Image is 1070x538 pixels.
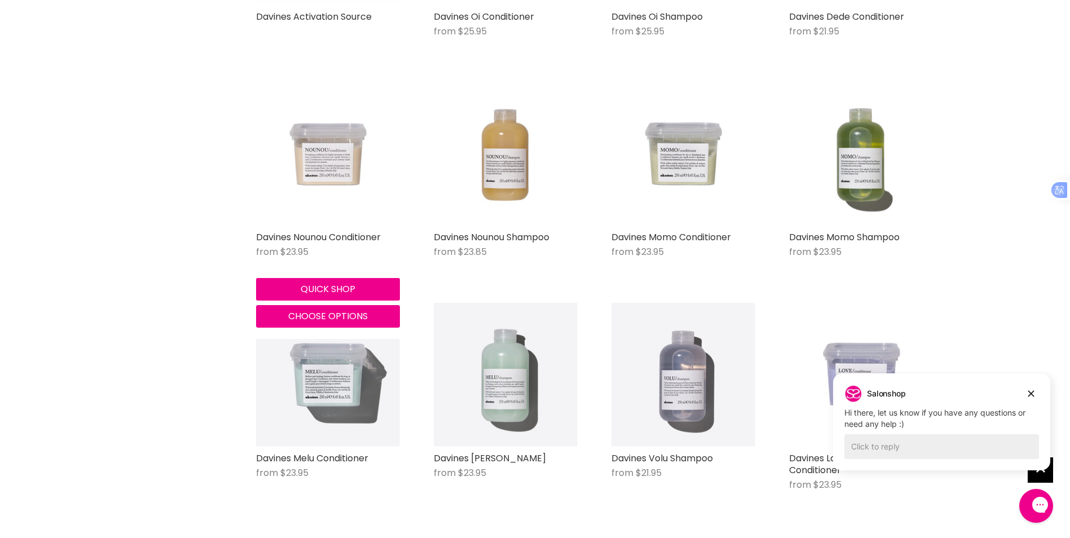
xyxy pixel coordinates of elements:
[789,82,933,226] img: Davines Momo Shampoo
[636,466,662,479] span: $21.95
[813,478,842,491] span: $23.95
[256,303,400,447] img: Davines Melu Conditioner
[256,466,278,479] span: from
[611,303,755,447] img: Davines Volu Shampoo
[256,305,400,328] button: Choose options
[611,231,731,244] a: Davines Momo Conditioner
[458,25,487,38] span: $25.95
[256,82,400,226] img: Davines Nounou Conditioner
[611,245,633,258] span: from
[611,10,703,23] a: Davines Oi Shampoo
[434,245,456,258] span: from
[256,278,400,301] button: Quick shop
[256,10,372,23] a: Davines Activation Source
[825,372,1059,487] iframe: Gorgias live chat campaigns
[256,245,278,258] span: from
[789,452,897,477] a: Davines Love Smoothing Conditioner
[636,245,664,258] span: $23.95
[789,303,933,447] img: Davines Love Smoothing Conditioner
[458,245,487,258] span: $23.85
[256,452,368,465] a: Davines Melu Conditioner
[1014,485,1059,527] iframe: Gorgias live chat messenger
[288,310,368,323] span: Choose options
[813,245,842,258] span: $23.95
[434,82,578,226] img: Davines Nounou Shampoo
[280,466,309,479] span: $23.95
[789,10,904,23] a: Davines Dede Conditioner
[611,452,713,465] a: Davines Volu Shampoo
[789,25,811,38] span: from
[611,25,633,38] span: from
[611,466,633,479] span: from
[789,478,811,491] span: from
[789,245,811,258] span: from
[434,231,549,244] a: Davines Nounou Shampoo
[256,231,381,244] a: Davines Nounou Conditioner
[434,466,456,479] span: from
[636,25,664,38] span: $25.95
[434,25,456,38] span: from
[789,231,900,244] a: Davines Momo Shampoo
[280,245,309,258] span: $23.95
[434,10,534,23] a: Davines Oi Conditioner
[611,82,755,226] img: Davines Momo Conditioner
[458,466,486,479] span: $23.95
[434,303,578,447] img: Davines Melu Shampoo
[813,25,839,38] span: $21.95
[434,452,546,465] a: Davines [PERSON_NAME]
